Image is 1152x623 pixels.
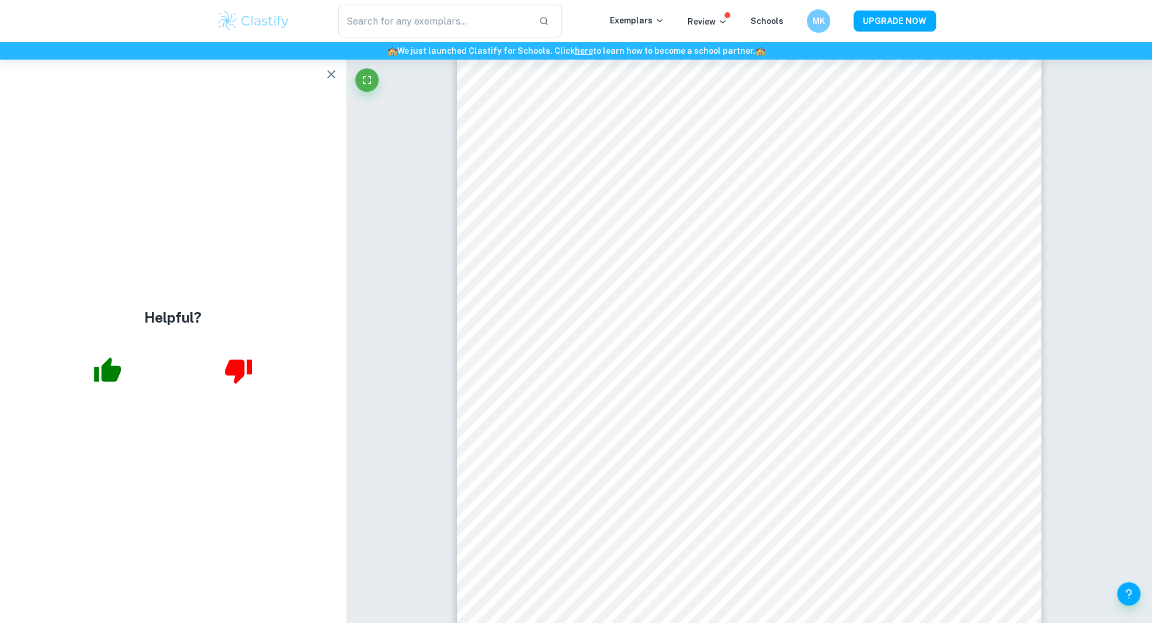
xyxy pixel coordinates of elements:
h6: MK [812,15,825,27]
p: Review [688,15,727,28]
a: Schools [751,16,783,26]
a: here [575,46,593,56]
span: 🏫 [387,46,397,56]
button: Fullscreen [355,68,379,92]
button: Help and Feedback [1117,582,1140,605]
input: Search for any exemplars... [338,5,529,37]
h4: Helpful? [144,307,202,328]
button: MK [807,9,830,33]
img: Clastify logo [216,9,290,33]
p: Exemplars [610,14,664,27]
button: UPGRADE NOW [853,11,936,32]
span: 🏫 [755,46,765,56]
h6: We just launched Clastify for Schools. Click to learn how to become a school partner. [2,44,1150,57]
